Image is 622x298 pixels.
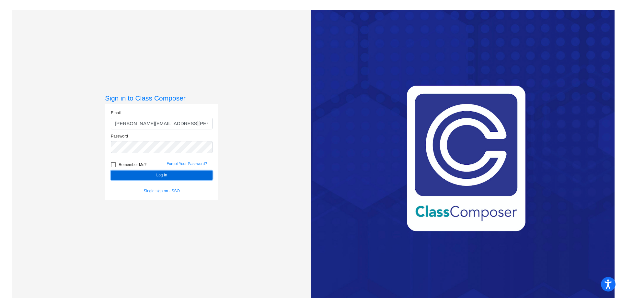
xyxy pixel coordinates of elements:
[167,161,207,166] a: Forgot Your Password?
[119,161,146,169] span: Remember Me?
[111,110,121,116] label: Email
[144,189,180,193] a: Single sign on - SSO
[105,94,218,102] h3: Sign in to Class Composer
[111,133,128,139] label: Password
[111,171,213,180] button: Log In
